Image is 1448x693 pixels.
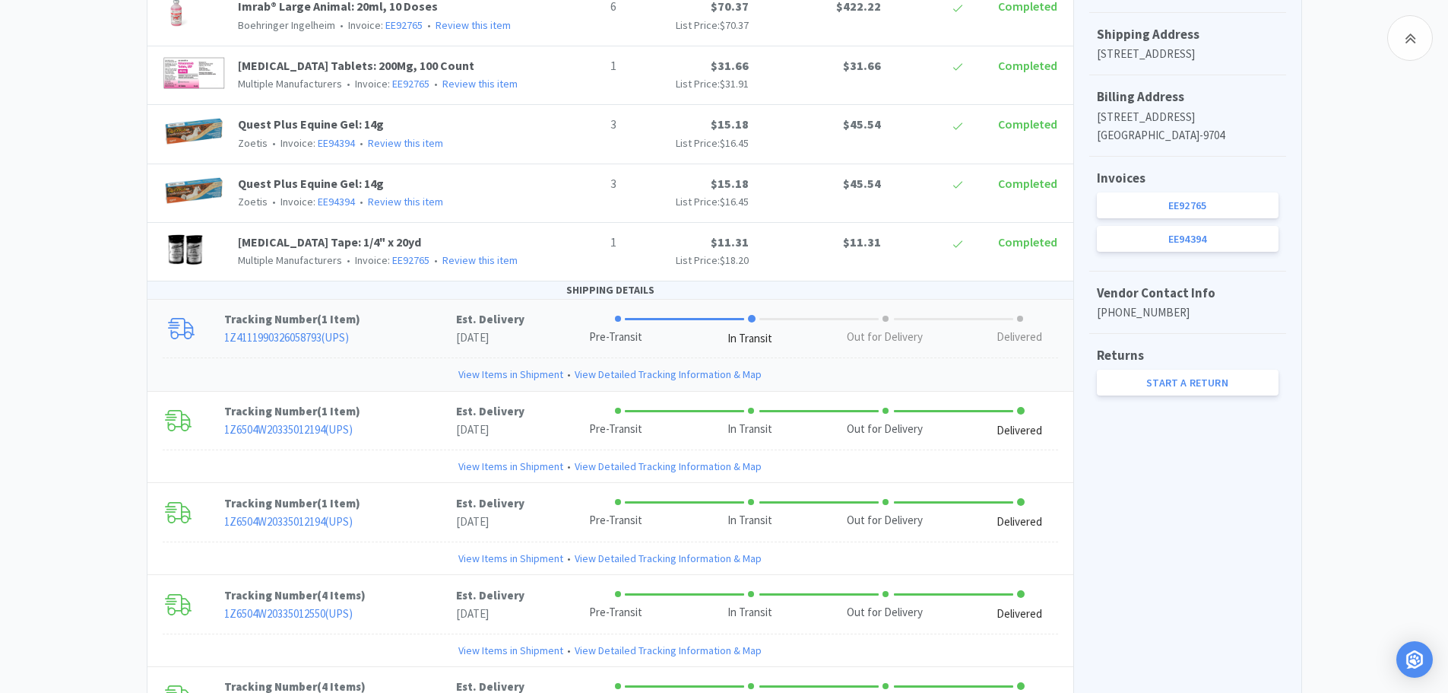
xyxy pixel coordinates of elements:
[1097,370,1278,396] a: Start a Return
[843,58,881,73] span: $31.66
[1097,45,1278,63] p: [STREET_ADDRESS]
[224,310,456,329] p: Tracking Number ( )
[238,234,421,250] a: [MEDICAL_DATA] Tape: 1/4" x 20yd
[432,77,440,91] span: •
[432,253,440,267] span: •
[224,330,349,345] a: 1Z4111990326058793(UPS)
[575,550,762,567] a: View Detailed Tracking Information & Map
[847,512,923,529] div: Out for Delivery
[385,18,423,32] a: EE92765
[342,77,429,91] span: Invoice:
[342,253,429,267] span: Invoice:
[575,366,762,383] a: View Detailed Tracking Information & Map
[268,136,355,150] span: Invoice:
[238,18,335,32] span: Boehringer Ingelheim
[720,253,749,267] span: $18.20
[368,136,443,150] a: Review this item
[147,281,1073,299] div: SHIPPING DETAILS
[318,195,355,208] a: EE94394
[238,136,268,150] span: Zoetis
[318,136,355,150] a: EE94394
[998,234,1057,250] span: Completed
[456,587,524,605] p: Est. Delivery
[224,494,456,513] p: Tracking Number ( )
[847,421,923,438] div: Out for Delivery
[238,116,384,132] a: Quest Plus Equine Gel: 14g
[711,234,749,250] span: $11.31
[720,195,749,208] span: $16.45
[847,329,923,346] div: Out for Delivery
[589,329,642,346] div: Pre-Transit
[392,77,429,91] a: EE92765
[456,402,524,421] p: Est. Delivery
[996,329,1042,346] div: Delivered
[163,174,227,208] img: ac52e1a4cd9141b183657d1a332d9016_269065.png
[268,195,355,208] span: Invoice:
[589,604,642,621] div: Pre-Transit
[843,176,881,191] span: $45.54
[456,513,524,531] p: [DATE]
[224,402,456,421] p: Tracking Number ( )
[270,195,278,208] span: •
[270,136,278,150] span: •
[711,58,749,73] span: $31.66
[629,17,749,33] p: List Price:
[392,253,429,267] a: EE92765
[163,233,210,266] img: 948091a4254f4fdbb1c5a448e454e844_26913.png
[224,514,353,529] a: 1Z6504W20335012194(UPS)
[163,115,227,148] img: ac52e1a4cd9141b183657d1a332d9016_269065.png
[998,176,1057,191] span: Completed
[727,330,772,348] div: In Transit
[458,642,563,659] a: View Items in Shipment
[1396,641,1433,678] div: Open Intercom Messenger
[456,605,524,623] p: [DATE]
[322,312,356,326] span: 1 Item
[357,136,366,150] span: •
[335,18,423,32] span: Invoice:
[1097,345,1278,366] h5: Returns
[238,195,268,208] span: Zoetis
[996,422,1042,440] div: Delivered
[563,458,575,475] span: •
[720,136,749,150] span: $16.45
[727,512,772,529] div: In Transit
[843,234,881,250] span: $11.31
[456,421,524,439] p: [DATE]
[456,494,524,513] p: Est. Delivery
[720,18,749,32] span: $70.37
[563,550,575,567] span: •
[540,174,616,194] p: 3
[711,116,749,132] span: $15.18
[322,588,361,602] span: 4 Items
[1097,126,1278,145] p: [GEOGRAPHIC_DATA]-9704
[442,253,518,267] a: Review this item
[575,642,762,659] a: View Detailed Tracking Information & Map
[238,176,384,191] a: Quest Plus Equine Gel: 14g
[458,458,563,475] a: View Items in Shipment
[996,513,1042,531] div: Delivered
[224,587,456,605] p: Tracking Number ( )
[727,421,772,438] div: In Transit
[847,604,923,621] div: Out for Delivery
[540,56,616,76] p: 1
[458,366,563,383] a: View Items in Shipment
[163,56,227,90] img: 550e4de65bec459fa4c885b53fbed549_787488.png
[344,253,353,267] span: •
[1097,24,1278,45] h5: Shipping Address
[224,606,353,621] a: 1Z6504W20335012550(UPS)
[589,512,642,529] div: Pre-Transit
[456,310,524,329] p: Est. Delivery
[224,422,353,437] a: 1Z6504W20335012194(UPS)
[727,604,772,621] div: In Transit
[720,77,749,91] span: $31.91
[843,116,881,132] span: $45.54
[368,195,443,208] a: Review this item
[998,116,1057,132] span: Completed
[998,58,1057,73] span: Completed
[540,115,616,135] p: 3
[1097,283,1278,304] h5: Vendor Contact Info
[357,195,366,208] span: •
[996,606,1042,623] div: Delivered
[322,404,356,418] span: 1 Item
[540,233,616,253] p: 1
